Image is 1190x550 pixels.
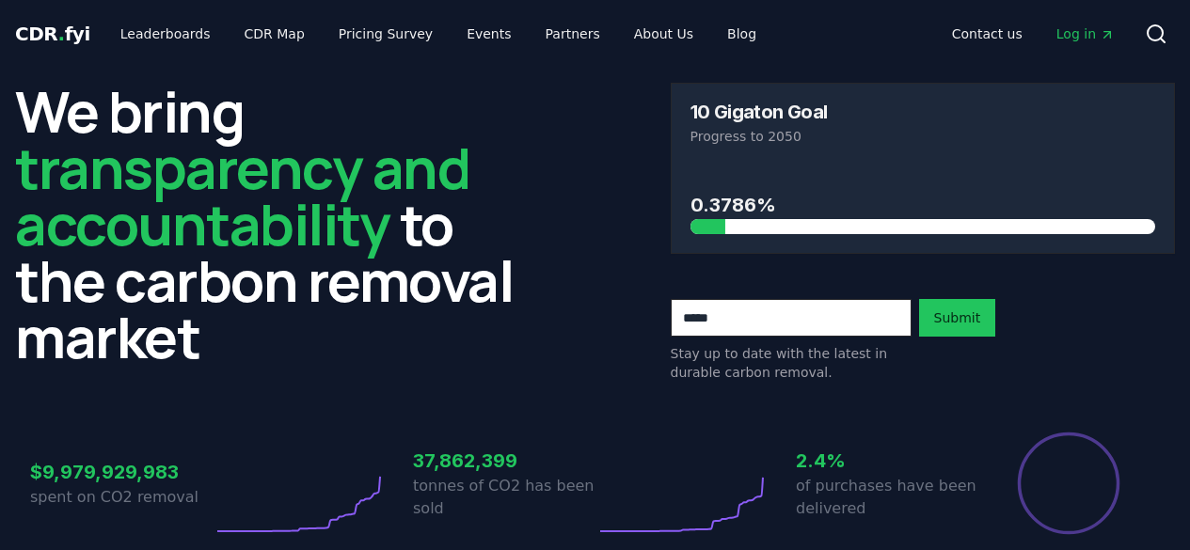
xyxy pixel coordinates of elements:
[230,17,320,51] a: CDR Map
[1041,17,1130,51] a: Log in
[15,23,90,45] span: CDR fyi
[671,344,912,382] p: Stay up to date with the latest in durable carbon removal.
[690,102,828,121] h3: 10 Gigaton Goal
[796,475,978,520] p: of purchases have been delivered
[413,447,595,475] h3: 37,862,399
[58,23,65,45] span: .
[15,83,520,365] h2: We bring to the carbon removal market
[15,129,469,262] span: transparency and accountability
[105,17,771,51] nav: Main
[105,17,226,51] a: Leaderboards
[324,17,448,51] a: Pricing Survey
[690,127,1156,146] p: Progress to 2050
[937,17,1130,51] nav: Main
[452,17,526,51] a: Events
[619,17,708,51] a: About Us
[30,458,213,486] h3: $9,979,929,983
[30,486,213,509] p: spent on CO2 removal
[712,17,771,51] a: Blog
[531,17,615,51] a: Partners
[796,447,978,475] h3: 2.4%
[690,191,1156,219] h3: 0.3786%
[413,475,595,520] p: tonnes of CO2 has been sold
[937,17,1038,51] a: Contact us
[1016,431,1121,536] div: Percentage of sales delivered
[919,299,996,337] button: Submit
[15,21,90,47] a: CDR.fyi
[1056,24,1115,43] span: Log in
